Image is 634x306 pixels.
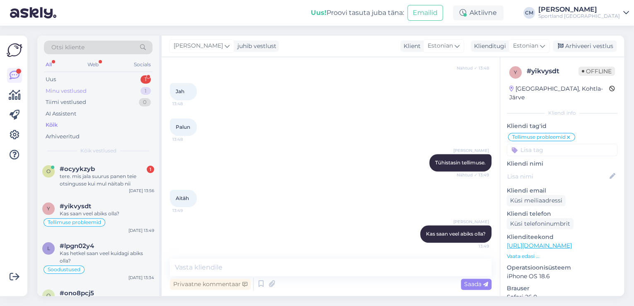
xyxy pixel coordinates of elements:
[514,69,517,75] span: y
[47,205,50,212] span: y
[507,172,608,181] input: Lisa nimi
[453,5,503,20] div: Aktiivne
[513,41,538,51] span: Estonian
[60,250,154,265] div: Kas hetkel saan veel kuidagi abiks olla?
[507,218,574,229] div: Küsi telefoninumbrit
[527,66,578,76] div: # yikvysdt
[129,188,154,194] div: [DATE] 13:56
[176,195,189,201] span: Aitäh
[538,6,620,13] div: [PERSON_NAME]
[453,219,489,225] span: [PERSON_NAME]
[507,122,617,130] p: Kliendi tag'id
[507,233,617,241] p: Klienditeekond
[507,242,572,249] a: [URL][DOMAIN_NAME]
[523,7,535,19] div: CM
[147,166,154,173] div: 1
[51,43,85,52] span: Otsi kliente
[46,110,76,118] div: AI Assistent
[60,242,94,250] span: #lpgn02y4
[7,42,22,58] img: Askly Logo
[538,13,620,19] div: Sportland [GEOGRAPHIC_DATA]
[507,272,617,281] p: iPhone OS 18.6
[509,84,609,102] div: [GEOGRAPHIC_DATA], Kohtla-Järve
[507,210,617,218] p: Kliendi telefon
[170,279,251,290] div: Privaatne kommentaar
[139,98,151,106] div: 0
[538,6,629,19] a: [PERSON_NAME]Sportland [GEOGRAPHIC_DATA]
[174,41,223,51] span: [PERSON_NAME]
[46,121,58,129] div: Kõik
[176,124,190,130] span: Palun
[140,75,151,84] div: 1
[132,59,152,70] div: Socials
[400,42,421,51] div: Klient
[471,42,506,51] div: Klienditugi
[46,168,51,174] span: o
[60,210,154,217] div: Kas saan veel abiks olla?
[86,59,100,70] div: Web
[46,292,51,299] span: o
[47,245,50,251] span: l
[457,172,489,178] span: Nähtud ✓ 13:49
[46,75,56,84] div: Uus
[172,136,203,142] span: 13:48
[457,65,489,71] span: Nähtud ✓ 13:48
[128,275,154,281] div: [DATE] 13:34
[46,133,80,141] div: Arhiveeritud
[407,5,443,21] button: Emailid
[507,186,617,195] p: Kliendi email
[507,144,617,156] input: Lisa tag
[578,67,615,76] span: Offline
[172,207,203,214] span: 13:49
[311,9,327,17] b: Uus!
[311,8,404,18] div: Proovi tasuta juba täna:
[80,147,116,154] span: Kõik vestlused
[507,293,617,301] p: Safari 26.0
[46,98,86,106] div: Tiimi vestlused
[176,88,184,94] span: Jah
[512,135,566,140] span: Tellimuse probleemid
[507,159,617,168] p: Kliendi nimi
[60,165,95,173] span: #ocyykzyb
[507,263,617,272] p: Operatsioonisüsteem
[172,101,203,107] span: 13:48
[60,202,91,210] span: #yikvysdt
[507,195,566,206] div: Küsi meiliaadressi
[46,87,87,95] div: Minu vestlused
[453,147,489,154] span: [PERSON_NAME]
[140,87,151,95] div: 1
[48,220,101,225] span: Tellimuse probleemid
[60,289,94,297] span: #ono8pcj5
[426,231,486,237] span: Kas saan veel abiks olla?
[507,284,617,293] p: Brauser
[48,267,80,272] span: Soodustused
[60,173,154,188] div: tere. mis jala suurus panen teie otsingusse kui mul näitab nii
[128,227,154,234] div: [DATE] 13:49
[234,42,276,51] div: juhib vestlust
[464,280,488,288] span: Saada
[507,253,617,260] p: Vaata edasi ...
[553,41,617,52] div: Arhiveeri vestlus
[458,243,489,249] span: 13:49
[44,59,53,70] div: All
[428,41,453,51] span: Estonian
[507,109,617,117] div: Kliendi info
[435,159,486,166] span: Tühistasin tellimuse.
